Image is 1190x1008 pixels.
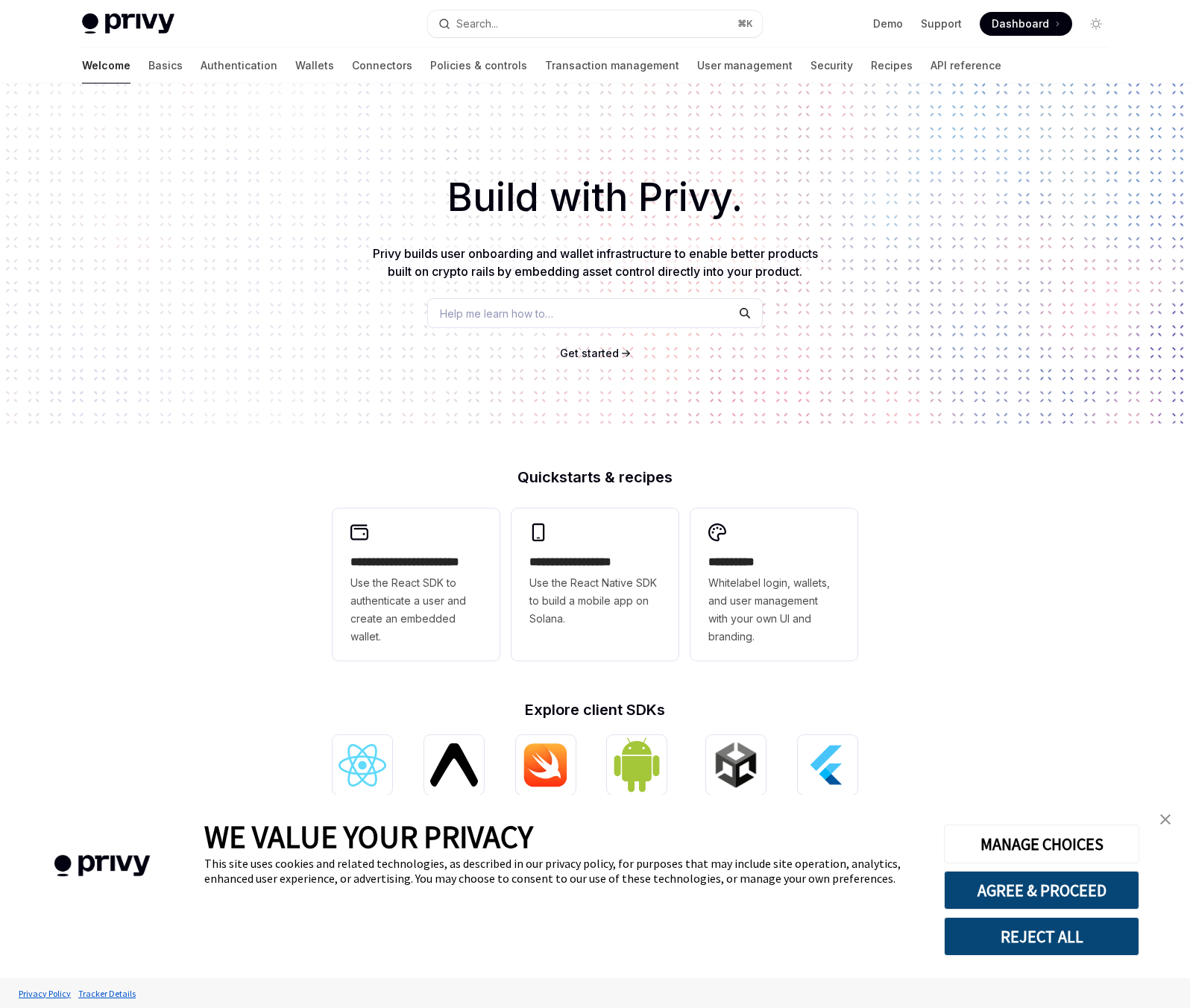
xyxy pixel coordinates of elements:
[697,48,793,84] a: User management
[921,16,962,31] a: Support
[980,12,1072,36] a: Dashboard
[295,48,334,84] a: Wallets
[75,980,139,1007] a: Tracker Details
[545,48,679,84] a: Transaction management
[737,18,753,30] span: ⌘ K
[522,743,570,787] img: iOS (Swift)
[201,48,277,84] a: Authentication
[82,48,130,84] a: Welcome
[560,346,619,361] a: Get started
[810,48,853,84] a: Security
[690,508,857,661] a: **** *****Whitelabel login, wallets, and user management with your own UI and branding.
[148,48,183,84] a: Basics
[873,16,903,31] a: Demo
[560,347,619,359] span: Get started
[613,737,661,793] img: Android (Kotlin)
[24,168,1166,227] h1: Build with Privy.
[430,48,527,84] a: Policies & controls
[1150,804,1180,834] a: close banner
[82,13,174,34] img: light logo
[352,48,412,84] a: Connectors
[22,834,182,898] img: company logo
[944,871,1139,910] button: AGREE & PROCEED
[1160,814,1171,825] img: close banner
[373,246,818,279] span: Privy builds user onboarding and wallet infrastructure to enable better products built on crypto ...
[516,735,576,813] a: iOS (Swift)iOS (Swift)
[804,741,851,789] img: Flutter
[333,702,857,717] h2: Explore client SDKs
[931,48,1001,84] a: API reference
[430,743,478,786] img: React Native
[204,817,533,856] span: WE VALUE YOUR PRIVACY
[1084,12,1108,36] button: Toggle dark mode
[944,917,1139,956] button: REJECT ALL
[456,15,498,33] div: Search...
[428,10,762,37] button: Search...⌘K
[15,980,75,1007] a: Privacy Policy
[529,574,661,628] span: Use the React Native SDK to build a mobile app on Solana.
[333,735,392,813] a: ReactReact
[511,508,679,661] a: **** **** **** ***Use the React Native SDK to build a mobile app on Solana.
[339,744,386,787] img: React
[992,16,1049,31] span: Dashboard
[350,574,482,646] span: Use the React SDK to authenticate a user and create an embedded wallet.
[440,306,553,321] span: Help me learn how to…
[712,741,760,789] img: Unity
[708,574,840,646] span: Whitelabel login, wallets, and user management with your own UI and branding.
[798,735,857,813] a: FlutterFlutter
[607,735,674,813] a: Android (Kotlin)Android (Kotlin)
[204,856,922,886] div: This site uses cookies and related technologies, as described in our privacy policy, for purposes...
[333,470,857,485] h2: Quickstarts & recipes
[424,735,484,813] a: React NativeReact Native
[944,825,1139,863] button: MANAGE CHOICES
[706,735,766,813] a: UnityUnity
[871,48,913,84] a: Recipes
